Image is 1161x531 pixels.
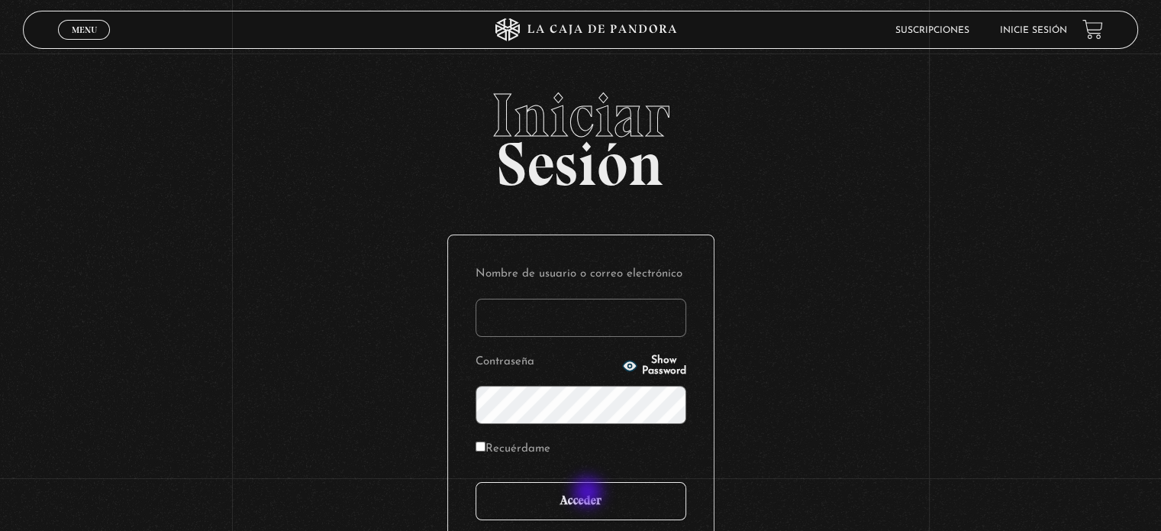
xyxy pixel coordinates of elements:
[1000,26,1067,35] a: Inicie sesión
[66,38,102,49] span: Cerrar
[895,26,969,35] a: Suscripciones
[622,355,686,377] button: Show Password
[1082,19,1103,40] a: View your shopping cart
[476,438,550,461] label: Recuérdame
[23,85,1137,183] h2: Sesión
[23,85,1137,146] span: Iniciar
[476,263,686,287] label: Nombre de usuario o correo electrónico
[476,442,485,452] input: Recuérdame
[72,25,97,34] span: Menu
[476,351,618,374] label: Contraseña
[476,482,686,520] input: Acceder
[642,355,686,377] span: Show Password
